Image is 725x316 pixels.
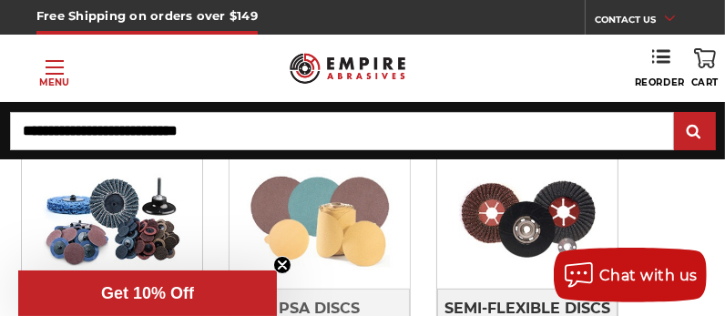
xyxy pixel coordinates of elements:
[635,76,685,88] span: Reorder
[677,114,713,150] input: Submit
[599,267,698,284] span: Chat with us
[691,48,719,88] a: Cart
[554,248,707,302] button: Chat with us
[230,157,410,284] img: PSA Discs
[18,270,277,316] div: Get 10% OffClose teaser
[635,48,685,88] a: Reorder
[22,157,202,284] img: Quick Change Discs
[46,66,64,68] span: Toggle menu
[273,256,291,274] button: Close teaser
[595,9,689,35] a: CONTACT US
[691,76,719,88] span: Cart
[39,76,69,89] p: Menu
[101,284,194,302] span: Get 10% Off
[290,46,406,91] img: Empire Abrasives
[437,157,618,284] img: Semi-Flexible Discs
